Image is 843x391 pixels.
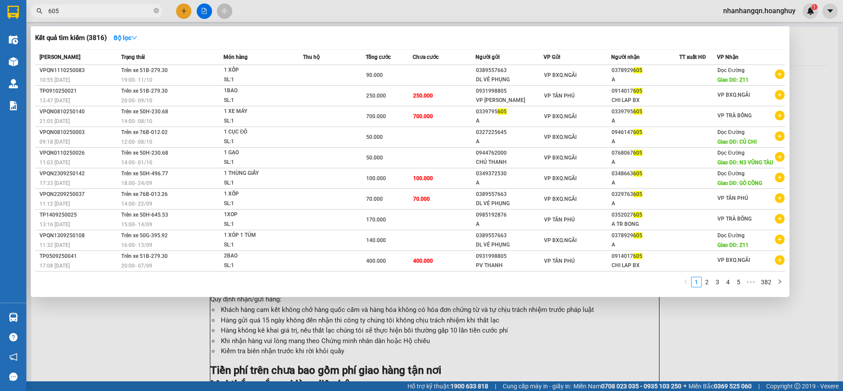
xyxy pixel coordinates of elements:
[775,69,785,79] span: plus-circle
[40,180,70,186] span: 17:33 [DATE]
[476,158,543,167] div: CHÚ THANH
[121,118,152,124] span: 14:00 - 08/10
[366,113,386,119] span: 700.000
[733,277,744,287] li: 5
[544,217,575,223] span: VP TÂN PHÚ
[717,150,745,156] span: Dọc Đường
[366,196,383,202] span: 70.000
[612,158,679,167] div: A
[224,261,290,271] div: SL: 1
[717,195,748,201] span: VP TÂN PHÚ
[9,101,18,110] img: solution-icon
[713,277,722,287] a: 3
[413,93,433,99] span: 250.000
[121,221,152,228] span: 15:00 - 14/09
[775,111,785,120] span: plus-circle
[717,242,749,248] span: Giao DĐ: Z11
[303,54,320,60] span: Thu hộ
[717,170,745,177] span: Dọc Đường
[40,66,119,75] div: VPQN1110250083
[40,169,119,178] div: VPQN2309250142
[40,128,119,137] div: VPQN0810250003
[775,131,785,141] span: plus-circle
[723,277,733,287] a: 4
[476,210,543,220] div: 0985192876
[777,279,782,284] span: right
[40,201,70,207] span: 11:12 [DATE]
[633,88,642,94] span: 605
[612,231,679,240] div: 0378929
[36,8,43,14] span: search
[544,237,576,243] span: VP BXQ.NGÃI
[476,66,543,75] div: 0389557663
[366,258,386,264] span: 400.000
[717,159,773,166] span: Giao DĐ: N3 VŨNG TÀU
[366,72,383,78] span: 90.000
[744,277,758,287] span: •••
[121,180,152,186] span: 18:00 - 24/09
[775,152,785,162] span: plus-circle
[717,67,745,73] span: Dọc Đường
[717,129,745,135] span: Dọc Đường
[366,54,391,60] span: Tổng cước
[9,373,18,381] span: message
[775,214,785,224] span: plus-circle
[224,148,290,158] div: 1 GẠO
[224,220,290,229] div: SL: 1
[121,263,152,269] span: 20:00 - 07/09
[702,277,712,287] li: 2
[717,216,752,222] span: VP TRÀ BỒNG
[717,54,739,60] span: VP Nhận
[717,257,750,263] span: VP BXQ.NGÃI
[121,77,152,83] span: 19:00 - 11/10
[476,54,500,60] span: Người gửi
[544,134,576,140] span: VP BXQ.NGÃI
[612,240,679,250] div: A
[224,86,290,96] div: 1BAO
[476,75,543,84] div: DL VÉ PHỤNG
[154,8,159,13] span: close-circle
[121,54,145,60] span: Trạng thái
[476,190,543,199] div: 0389557663
[775,255,785,265] span: plus-circle
[9,57,18,66] img: warehouse-icon
[224,210,290,220] div: 1XOP
[121,253,168,259] span: Trên xe 51B-279.30
[121,109,168,115] span: Trên xe 50H-230.68
[224,96,290,105] div: SL: 1
[544,258,575,264] span: VP TÂN PHÚ
[9,35,18,44] img: warehouse-icon
[476,169,543,178] div: 0349372530
[9,353,18,361] span: notification
[633,109,642,115] span: 605
[121,201,152,207] span: 14:00 - 22/09
[775,193,785,203] span: plus-circle
[476,148,543,158] div: 0944762000
[413,196,430,202] span: 70.000
[612,169,679,178] div: 0348663
[633,253,642,259] span: 605
[121,67,168,73] span: Trên xe 51B-279.30
[114,34,137,41] strong: Bộ lọc
[612,190,679,199] div: 0329763
[121,191,168,197] span: Trên xe 76B-013.26
[40,242,70,248] span: 11:32 [DATE]
[40,263,70,269] span: 17:08 [DATE]
[758,277,774,287] a: 382
[476,107,543,116] div: 0339795
[121,232,168,239] span: Trên xe 50G-395.92
[712,277,723,287] li: 3
[40,87,119,96] div: TP0910250021
[413,113,433,119] span: 700.000
[40,98,70,104] span: 13:47 [DATE]
[121,212,168,218] span: Trên xe 50H-645.53
[612,137,679,146] div: A
[9,313,18,322] img: warehouse-icon
[224,231,290,240] div: 1 XÓP 1 TÚM
[683,279,688,284] span: left
[40,118,70,124] span: 21:05 [DATE]
[40,210,119,220] div: TP1409250025
[702,277,712,287] a: 2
